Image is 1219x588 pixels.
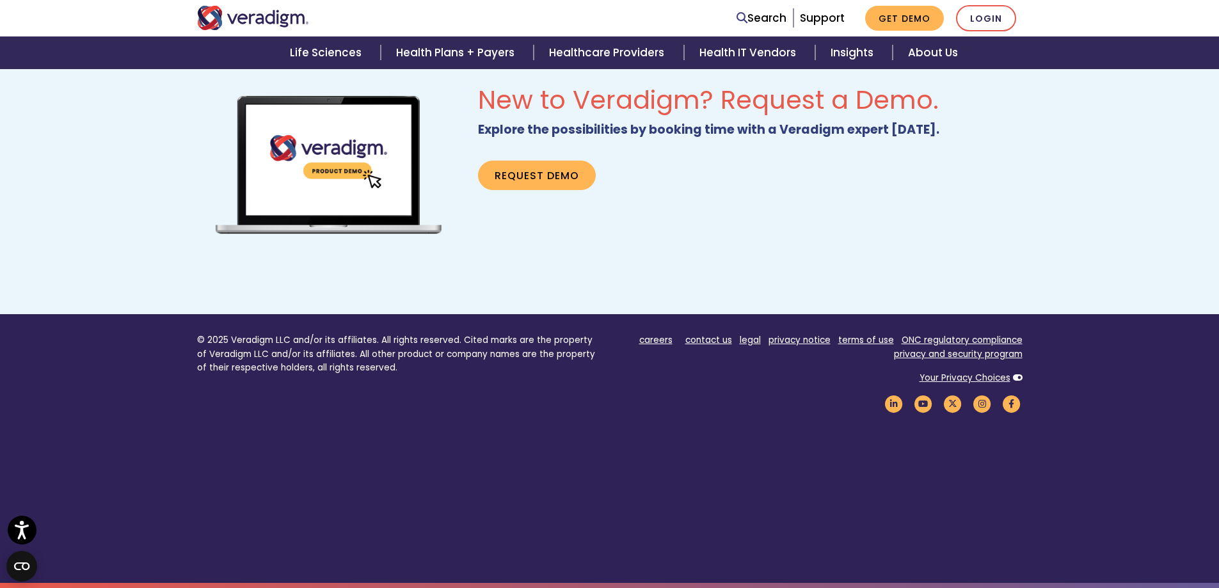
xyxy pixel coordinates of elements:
a: privacy and security program [894,348,1023,360]
a: Life Sciences [275,36,381,69]
a: Support [800,10,845,26]
img: Veradigm logo [197,6,309,30]
a: Veradigm Facebook Link [1001,397,1023,409]
a: contact us [685,334,732,346]
a: Your Privacy Choices [920,372,1010,384]
a: Veradigm Twitter Link [942,397,964,409]
button: Open CMP widget [6,551,37,582]
a: terms of use [838,334,894,346]
p: © 2025 Veradigm LLC and/or its affiliates. All rights reserved. Cited marks are the property of V... [197,333,600,375]
p: Explore the possibilities by booking time with a Veradigm expert [DATE]. [478,120,1022,140]
a: legal [740,334,761,346]
a: Get Demo [865,6,944,31]
iframe: Drift Chat Widget [973,496,1204,573]
a: Insights [815,36,893,69]
h2: New to Veradigm? Request a Demo. [478,84,1022,115]
a: Health IT Vendors [684,36,815,69]
a: Login [956,5,1016,31]
a: About Us [893,36,973,69]
a: Veradigm Instagram Link [971,397,993,409]
a: Request Demo [478,161,596,190]
a: privacy notice [769,334,831,346]
a: Healthcare Providers [534,36,683,69]
a: Veradigm LinkedIn Link [883,397,905,409]
a: Search [737,10,786,27]
a: careers [639,334,673,346]
a: ONC regulatory compliance [902,334,1023,346]
a: Health Plans + Payers [381,36,534,69]
a: Veradigm YouTube Link [912,397,934,409]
